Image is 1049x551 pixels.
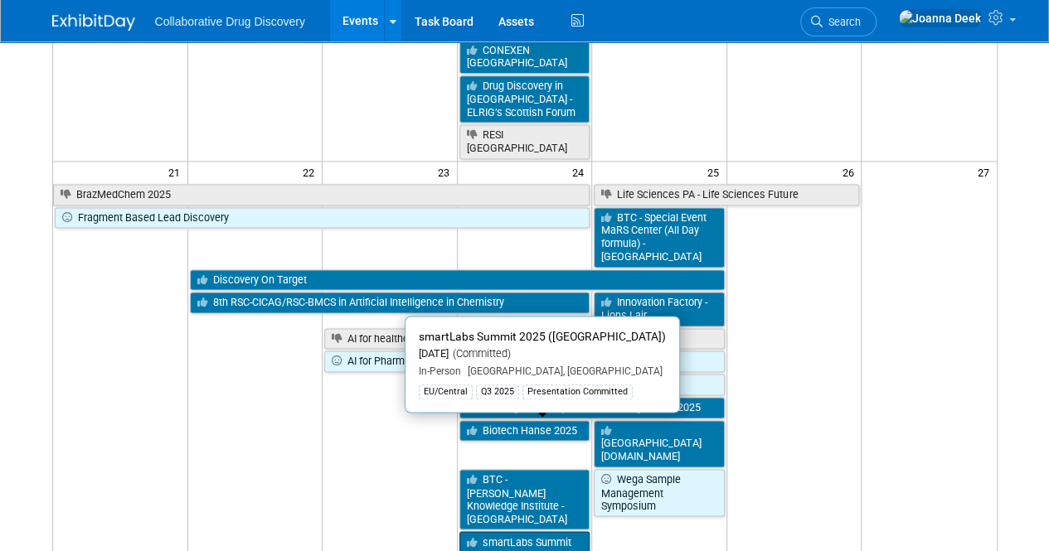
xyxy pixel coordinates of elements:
[459,40,590,74] a: CONEXEN [GEOGRAPHIC_DATA]
[419,365,461,377] span: In-Person
[55,207,590,229] a: Fragment Based Lead Discovery
[301,162,322,182] span: 22
[522,384,633,399] div: Presentation Committed
[324,328,725,350] a: AI for healthcare
[419,384,473,399] div: EU/Central
[594,420,725,467] a: [GEOGRAPHIC_DATA][DOMAIN_NAME]
[461,365,663,377] span: [GEOGRAPHIC_DATA], [GEOGRAPHIC_DATA]
[324,350,725,372] a: AI for Pharma & Healthcare
[436,162,457,182] span: 23
[594,469,725,516] a: Wega Sample Management Symposium
[190,269,725,291] a: Discovery On Target
[976,162,997,182] span: 27
[459,469,590,529] a: BTC - [PERSON_NAME] Knowledge Institute - [GEOGRAPHIC_DATA]
[53,184,590,205] a: BrazMedChem 2025
[594,292,725,326] a: Innovation Factory - Lions Lair
[449,347,511,360] span: (Committed)
[459,420,590,442] a: Biotech Hanse 2025
[155,15,305,28] span: Collaborative Drug Discovery
[52,14,135,31] img: ExhibitDay
[571,162,591,182] span: 24
[190,292,590,313] a: 8th RSC-CICAG/RSC-BMCS in Artificial Intelligence in Chemistry
[800,7,877,36] a: Search
[594,184,859,205] a: Life Sciences PA - Life Sciences Future
[419,330,666,343] span: smartLabs Summit 2025 ([GEOGRAPHIC_DATA])
[167,162,187,182] span: 21
[706,162,726,182] span: 25
[823,16,861,28] span: Search
[419,347,666,361] div: [DATE]
[594,207,725,268] a: BTC - Special Event MaRS Center (All Day formula) - [GEOGRAPHIC_DATA]
[840,162,861,182] span: 26
[898,9,982,27] img: Joanna Deek
[459,124,590,158] a: RESI [GEOGRAPHIC_DATA]
[476,384,519,399] div: Q3 2025
[459,75,590,123] a: Drug Discovery in [GEOGRAPHIC_DATA] - ELRIG’s Scottish Forum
